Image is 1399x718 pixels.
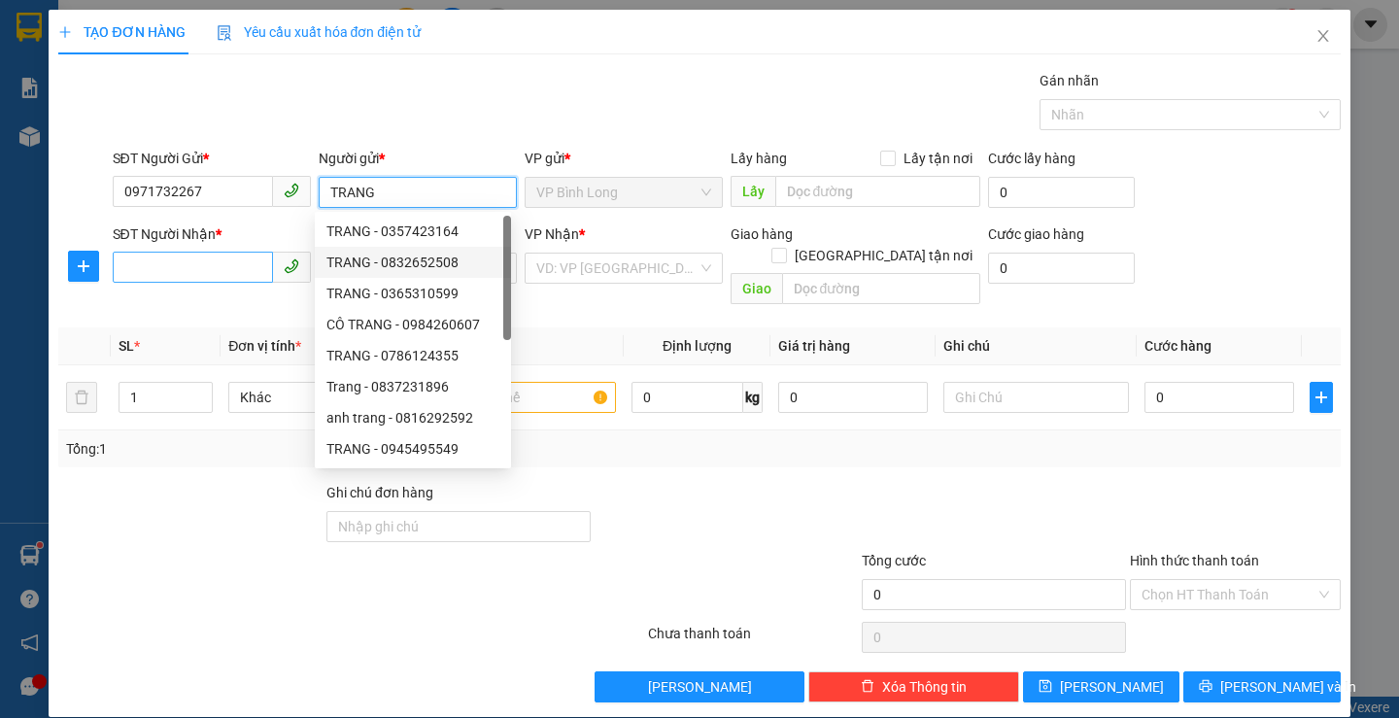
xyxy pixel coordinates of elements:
span: plus [58,25,72,39]
span: CR : [15,127,45,148]
span: Lấy [731,176,775,207]
label: Hình thức thanh toán [1130,553,1259,568]
span: VP Nhận [525,226,579,242]
div: VP Bình Triệu [152,17,284,63]
input: Cước giao hàng [988,253,1135,284]
div: 30.000 [15,125,141,149]
th: Ghi chú [936,327,1137,365]
button: printer[PERSON_NAME] và In [1183,671,1340,702]
input: Ghi Chú [943,382,1129,413]
input: Cước lấy hàng [988,177,1135,208]
span: plus [69,258,98,274]
div: TRANG - 0786124355 [315,340,511,371]
span: SL [119,338,134,354]
span: Lấy tận nơi [896,148,980,169]
div: VP gửi [525,148,723,169]
div: TRANG - 0365310599 [326,283,499,304]
label: Cước lấy hàng [988,151,1075,166]
div: CÔ TRANG - 0984260607 [315,309,511,340]
div: TRANG - 0832652508 [315,247,511,278]
span: TẠO ĐƠN HÀNG [58,24,185,40]
span: Gửi: [17,18,47,39]
span: close [1315,28,1331,44]
span: [PERSON_NAME] [1060,676,1164,698]
div: anh trang - 0816292592 [315,402,511,433]
div: SĐT Người Nhận [113,223,311,245]
span: Giá trị hàng [778,338,850,354]
div: TRANG - 0945495549 [315,433,511,464]
label: Cước giao hàng [988,226,1084,242]
span: kg [743,382,763,413]
input: VD: Bàn, Ghế [430,382,616,413]
span: Giao hàng [731,226,793,242]
div: VP Bình Long [17,17,138,63]
span: phone [284,183,299,198]
span: delete [861,679,874,695]
div: Người gửi [319,148,517,169]
span: Khác [240,383,402,412]
span: Yêu cầu xuất hóa đơn điện tử [217,24,422,40]
div: TRANG - 0786124355 [326,345,499,366]
span: Định lượng [663,338,732,354]
div: CÔ TRANG - 0984260607 [326,314,499,335]
button: delete [66,382,97,413]
span: Giao [731,273,782,304]
div: A BẢO [17,63,138,86]
span: save [1039,679,1052,695]
span: printer [1199,679,1212,695]
button: plus [68,251,99,282]
label: Ghi chú đơn hàng [326,485,433,500]
input: 0 [778,382,928,413]
span: [PERSON_NAME] [648,676,752,698]
span: Lấy hàng [731,151,787,166]
span: VP Bình Long [536,178,711,207]
label: Gán nhãn [1040,73,1099,88]
button: deleteXóa Thông tin [808,671,1019,702]
input: Dọc đường [782,273,980,304]
div: SĐT Người Gửi [113,148,311,169]
span: Cước hàng [1144,338,1211,354]
button: plus [1310,382,1333,413]
div: anh trang - 0816292592 [326,407,499,428]
div: TRANG - 0357423164 [315,216,511,247]
span: Đơn vị tính [228,338,301,354]
div: NGỌC [152,63,284,86]
div: Trang - 0837231896 [326,376,499,397]
div: TRANG - 0365310599 [315,278,511,309]
img: icon [217,25,232,41]
button: [PERSON_NAME] [595,671,805,702]
span: Tổng cước [862,553,926,568]
div: Trang - 0837231896 [315,371,511,402]
input: Dọc đường [775,176,980,207]
span: Xóa Thông tin [882,676,967,698]
span: [PERSON_NAME] và In [1220,676,1356,698]
div: TRANG - 0832652508 [326,252,499,273]
div: TRANG - 0945495549 [326,438,499,460]
span: Nhận: [152,18,198,39]
button: save[PERSON_NAME] [1023,671,1179,702]
div: Chưa thanh toán [646,623,861,657]
div: TRANG - 0357423164 [326,221,499,242]
span: phone [284,258,299,274]
span: plus [1311,390,1332,405]
div: Tổng: 1 [66,438,541,460]
input: Ghi chú đơn hàng [326,511,591,542]
button: Close [1296,10,1350,64]
span: [GEOGRAPHIC_DATA] tận nơi [787,245,980,266]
